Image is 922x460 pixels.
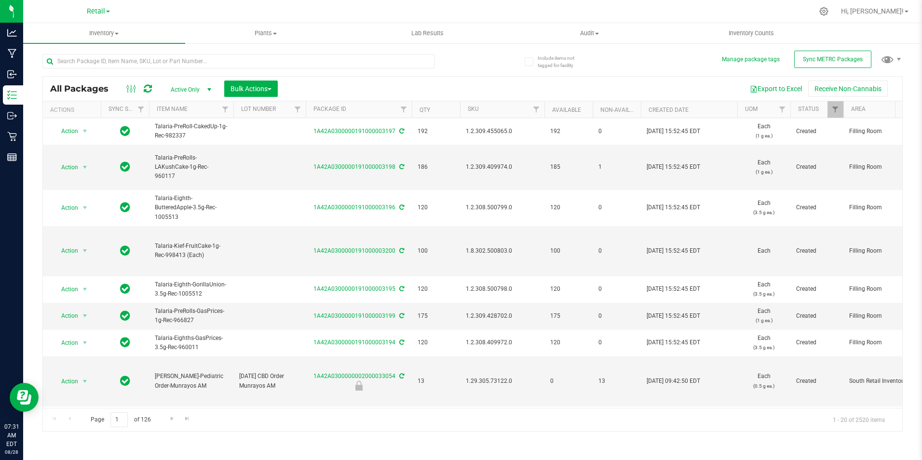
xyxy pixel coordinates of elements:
[550,246,587,256] span: 100
[598,311,635,321] span: 0
[743,334,785,352] span: Each
[53,336,79,350] span: Action
[598,284,635,294] span: 0
[538,54,586,69] span: Include items not tagged for facility
[230,85,271,93] span: Bulk Actions
[647,338,700,347] span: [DATE] 15:52:45 EDT
[743,199,785,217] span: Each
[743,343,785,352] p: (3.5 g ea.)
[796,162,838,172] span: Created
[550,284,587,294] span: 120
[120,282,130,296] span: In Sync
[466,311,539,321] span: 1.2.309.428702.0
[53,161,79,174] span: Action
[825,412,893,427] span: 1 - 20 of 2520 items
[120,124,130,138] span: In Sync
[849,127,910,136] span: Filling Room
[796,246,838,256] span: Created
[647,377,700,386] span: [DATE] 09:42:50 EDT
[743,122,785,140] span: Each
[120,160,130,174] span: In Sync
[79,375,91,388] span: select
[398,373,404,379] span: Sync from Compliance System
[313,106,346,112] a: Package ID
[509,23,671,43] a: Audit
[120,336,130,349] span: In Sync
[224,81,278,97] button: Bulk Actions
[743,131,785,140] p: (1 g ea.)
[418,203,454,212] span: 120
[396,101,412,118] a: Filter
[851,106,866,112] a: Area
[79,124,91,138] span: select
[598,162,635,172] span: 1
[120,201,130,214] span: In Sync
[849,284,910,294] span: Filling Room
[155,153,228,181] span: Talaria-PreRolls-LAKushCake-1g-Rec-960117
[347,23,509,43] a: Lab Results
[398,128,404,135] span: Sync from Compliance System
[79,244,91,257] span: select
[647,162,700,172] span: [DATE] 15:52:45 EDT
[53,283,79,296] span: Action
[313,285,395,292] a: 1A42A0300000191000003195
[241,106,276,112] a: Lot Number
[550,203,587,212] span: 120
[7,111,17,121] inline-svg: Outbound
[743,307,785,325] span: Each
[157,106,188,112] a: Item Name
[849,377,910,386] span: South Retail Inventory
[418,338,454,347] span: 120
[7,28,17,38] inline-svg: Analytics
[23,29,185,38] span: Inventory
[796,203,838,212] span: Created
[313,312,395,319] a: 1A42A0300000191000003199
[649,107,689,113] a: Created Date
[23,23,185,43] a: Inventory
[53,244,79,257] span: Action
[418,162,454,172] span: 186
[803,56,863,63] span: Sync METRC Packages
[743,280,785,298] span: Each
[716,29,787,38] span: Inventory Counts
[398,285,404,292] span: Sync from Compliance System
[186,29,347,38] span: Plants
[468,106,479,112] a: SKU
[53,309,79,323] span: Action
[53,375,79,388] span: Action
[53,124,79,138] span: Action
[796,338,838,347] span: Created
[598,127,635,136] span: 0
[133,101,149,118] a: Filter
[7,49,17,58] inline-svg: Manufacturing
[398,204,404,211] span: Sync from Compliance System
[796,127,838,136] span: Created
[79,336,91,350] span: select
[155,372,228,390] span: [PERSON_NAME]-Pediatric Order-Munrayos AM
[398,163,404,170] span: Sync from Compliance System
[743,372,785,390] span: Each
[155,194,228,222] span: Talaria-Eighth-ButteredApple-3.5g-Rec-1005513
[79,161,91,174] span: select
[849,338,910,347] span: Filling Room
[798,106,819,112] a: Status
[185,23,347,43] a: Plants
[418,377,454,386] span: 13
[4,422,19,448] p: 07:31 AM EDT
[155,334,228,352] span: Talaria-Eighths-GasPrices-3.5g-Rec-960011
[420,107,430,113] a: Qty
[466,338,539,347] span: 1.2.308.409972.0
[849,246,910,256] span: Filling Room
[827,101,843,118] a: Filter
[290,101,306,118] a: Filter
[7,152,17,162] inline-svg: Reports
[647,284,700,294] span: [DATE] 15:52:45 EDT
[155,307,228,325] span: Talaria-PreRolls-GasPrices-1g-Rec-966827
[647,311,700,321] span: [DATE] 15:52:45 EDT
[120,374,130,388] span: In Sync
[398,339,404,346] span: Sync from Compliance System
[796,311,838,321] span: Created
[239,372,300,390] span: [DATE] CBD Order Munrayos AM
[808,81,888,97] button: Receive Non-Cannabis
[155,122,228,140] span: Talaria-PreRoll-CakedUp-1g-Rec-982337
